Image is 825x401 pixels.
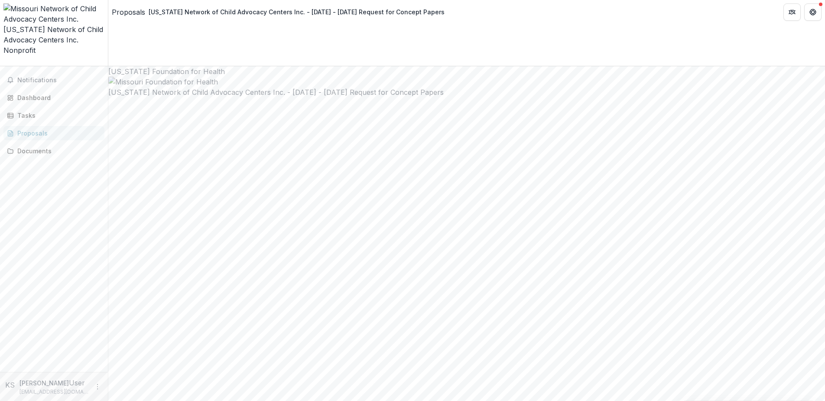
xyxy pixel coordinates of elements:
[3,24,104,45] div: [US_STATE] Network of Child Advocacy Centers Inc.
[112,7,145,17] a: Proposals
[3,3,104,24] img: Missouri Network of Child Advocacy Centers Inc.
[108,87,825,97] h2: [US_STATE] Network of Child Advocacy Centers Inc. - [DATE] - [DATE] Request for Concept Papers
[3,126,104,140] a: Proposals
[149,7,445,16] div: [US_STATE] Network of Child Advocacy Centers Inc. - [DATE] - [DATE] Request for Concept Papers
[17,129,97,138] div: Proposals
[3,73,104,87] button: Notifications
[3,108,104,123] a: Tasks
[69,378,85,388] p: User
[17,77,101,84] span: Notifications
[3,46,36,55] span: Nonprofit
[92,382,103,392] button: More
[783,3,801,21] button: Partners
[19,378,69,388] p: [PERSON_NAME]
[5,380,16,390] div: Kiki Saragnese
[112,6,448,18] nav: breadcrumb
[3,91,104,105] a: Dashboard
[804,3,822,21] button: Get Help
[19,388,89,396] p: [EMAIL_ADDRESS][DOMAIN_NAME]
[17,146,97,155] div: Documents
[108,66,825,77] div: [US_STATE] Foundation for Health
[3,144,104,158] a: Documents
[108,77,825,87] img: Missouri Foundation for Health
[17,93,97,102] div: Dashboard
[17,111,97,120] div: Tasks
